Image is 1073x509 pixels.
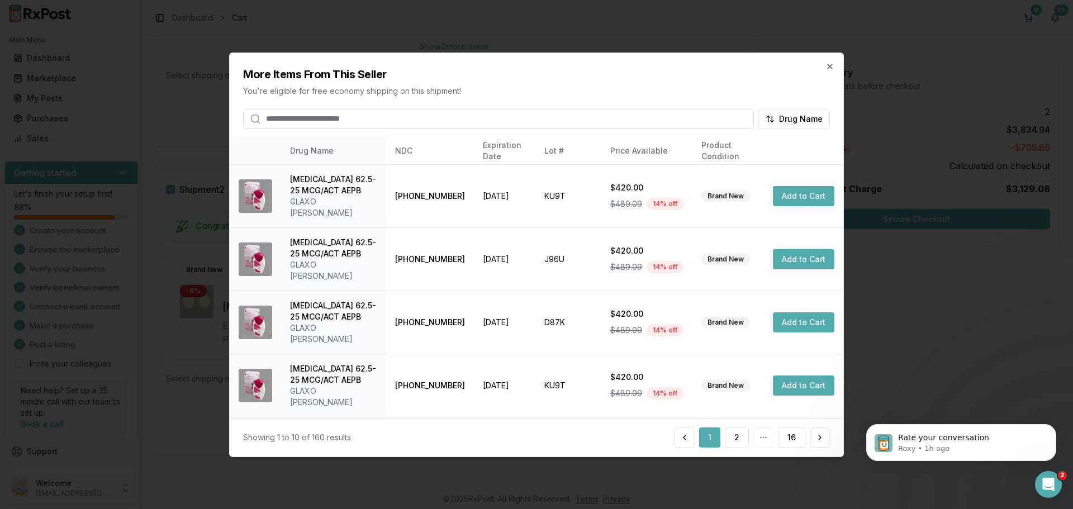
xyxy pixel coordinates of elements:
div: 14 % off [647,387,683,399]
h2: More Items From This Seller [243,66,830,82]
div: Brand New [701,379,750,392]
button: Add to Cart [773,312,834,332]
td: [DATE] [474,227,535,291]
td: [DATE] [474,354,535,417]
img: Anoro Ellipta 62.5-25 MCG/ACT AEPB [239,306,272,339]
span: $489.09 [610,388,642,399]
td: KU9T [535,164,601,227]
img: Anoro Ellipta 62.5-25 MCG/ACT AEPB [239,242,272,276]
div: [MEDICAL_DATA] 62.5-25 MCG/ACT AEPB [290,237,377,259]
button: 1 [699,427,720,448]
div: 14 % off [647,198,683,210]
div: $420.00 [610,372,683,383]
div: $420.00 [610,308,683,320]
img: Anoro Ellipta 62.5-25 MCG/ACT AEPB [239,179,272,213]
button: Drug Name [758,108,830,129]
td: [DATE] [474,417,535,469]
button: Add to Cart [773,375,834,396]
td: J96U [535,227,601,291]
div: GLAXO [PERSON_NAME] [290,259,377,282]
td: [DATE] [474,164,535,227]
div: 14 % off [647,261,683,273]
td: D87K [535,291,601,354]
button: 16 [778,427,805,448]
th: Product Condition [692,137,764,164]
div: [MEDICAL_DATA] 62.5-25 MCG/ACT AEPB [290,174,377,196]
div: GLAXO [PERSON_NAME] [290,386,377,408]
div: 14 % off [647,324,683,336]
div: [MEDICAL_DATA] 62.5-25 MCG/ACT AEPB [290,300,377,322]
div: GLAXO [PERSON_NAME] [290,196,377,218]
div: $420.00 [610,245,683,256]
span: Drug Name [779,113,823,124]
td: KU9T [535,354,601,417]
button: Add to Cart [773,249,834,269]
th: Expiration Date [474,137,535,164]
th: Lot # [535,137,601,164]
span: $489.09 [610,325,642,336]
th: Price Available [601,137,692,164]
th: Drug Name [281,137,386,164]
iframe: Intercom live chat [1035,471,1062,498]
div: GLAXO [PERSON_NAME] [290,322,377,345]
p: You're eligible for free economy shipping on this shipment! [243,85,830,96]
img: Anoro Ellipta 62.5-25 MCG/ACT AEPB [239,369,272,402]
span: $489.09 [610,198,642,210]
td: [PHONE_NUMBER] [386,227,474,291]
button: 2 [725,427,749,448]
td: [PHONE_NUMBER] [386,164,474,227]
span: $489.09 [610,261,642,273]
td: [DATE] [474,291,535,354]
button: Add to Cart [773,186,834,206]
td: [PHONE_NUMBER] [386,417,474,469]
div: Showing 1 to 10 of 160 results [243,432,351,443]
td: [PHONE_NUMBER] [386,354,474,417]
td: [PHONE_NUMBER] [386,291,474,354]
div: [MEDICAL_DATA] 62.5-25 MCG/ACT AEPB [290,363,377,386]
div: Brand New [701,190,750,202]
span: 2 [1058,471,1067,480]
div: Brand New [701,316,750,329]
iframe: Intercom notifications message [849,401,1073,479]
td: 6104000B00 [535,417,601,469]
div: $420.00 [610,182,683,193]
div: Brand New [701,253,750,265]
th: NDC [386,137,474,164]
